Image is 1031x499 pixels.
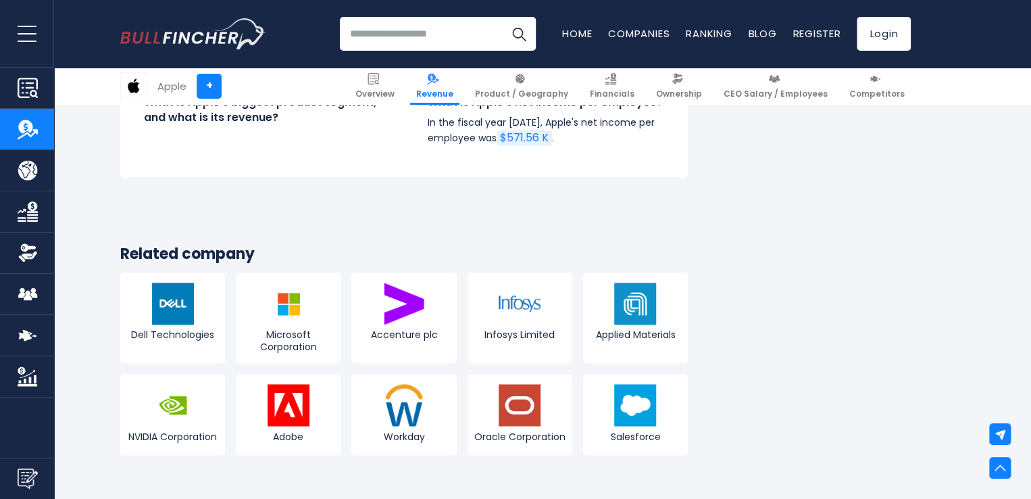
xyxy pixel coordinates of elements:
[197,74,222,99] a: +
[499,384,540,426] img: ORCL logo
[608,26,670,41] a: Companies
[469,68,574,105] a: Product / Geography
[351,272,456,363] a: Accenture plc
[268,283,309,325] img: MSFT logo
[584,68,640,105] a: Financials
[650,68,708,105] a: Ownership
[236,272,341,363] a: Microsoft Corporation
[236,374,341,455] a: Adobe
[468,374,572,455] a: Oracle Corporation
[586,329,684,341] span: Applied Materials
[724,89,828,99] span: CEO Salary / Employees
[656,89,702,99] span: Ownership
[410,68,459,105] a: Revenue
[124,329,222,341] span: Dell Technologies
[152,283,194,325] img: DELL logo
[355,89,395,99] span: Overview
[686,26,732,41] a: Ranking
[144,95,380,126] h4: What is Apple's biggest product segment, and what is its revenue?
[614,384,656,426] img: CRM logo
[843,68,911,105] a: Competitors
[355,430,453,442] span: Workday
[471,329,569,341] span: Infosys Limited
[614,283,656,325] img: AMAT logo
[562,26,592,41] a: Home
[120,18,266,49] a: Go to homepage
[475,89,568,99] span: Product / Geography
[428,116,664,146] p: In the fiscal year [DATE], Apple's net income per employee was .
[120,245,688,264] h3: Related company
[718,68,834,105] a: CEO Salary / Employees
[583,272,688,363] a: Applied Materials
[18,243,38,263] img: Ownership
[157,78,186,94] div: Apple
[583,374,688,455] a: Salesforce
[355,329,453,341] span: Accenture plc
[502,17,536,51] button: Search
[468,272,572,363] a: Infosys Limited
[857,17,911,51] a: Login
[586,430,684,442] span: Salesforce
[849,89,905,99] span: Competitors
[120,18,266,49] img: Bullfincher logo
[383,283,425,325] img: ACN logo
[239,329,337,353] span: Microsoft Corporation
[351,374,456,455] a: Workday
[124,430,222,442] span: NVIDIA Corporation
[416,89,453,99] span: Revenue
[793,26,840,41] a: Register
[748,26,776,41] a: Blog
[268,384,309,426] img: ADBE logo
[383,384,425,426] img: WDAY logo
[497,130,552,145] a: $571.56 K
[152,384,194,426] img: NVDA logo
[120,374,225,455] a: NVIDIA Corporation
[471,430,569,442] span: Oracle Corporation
[120,272,225,363] a: Dell Technologies
[590,89,634,99] span: Financials
[239,430,337,442] span: Adobe
[349,68,401,105] a: Overview
[499,283,540,325] img: INFY logo
[121,73,147,99] img: AAPL logo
